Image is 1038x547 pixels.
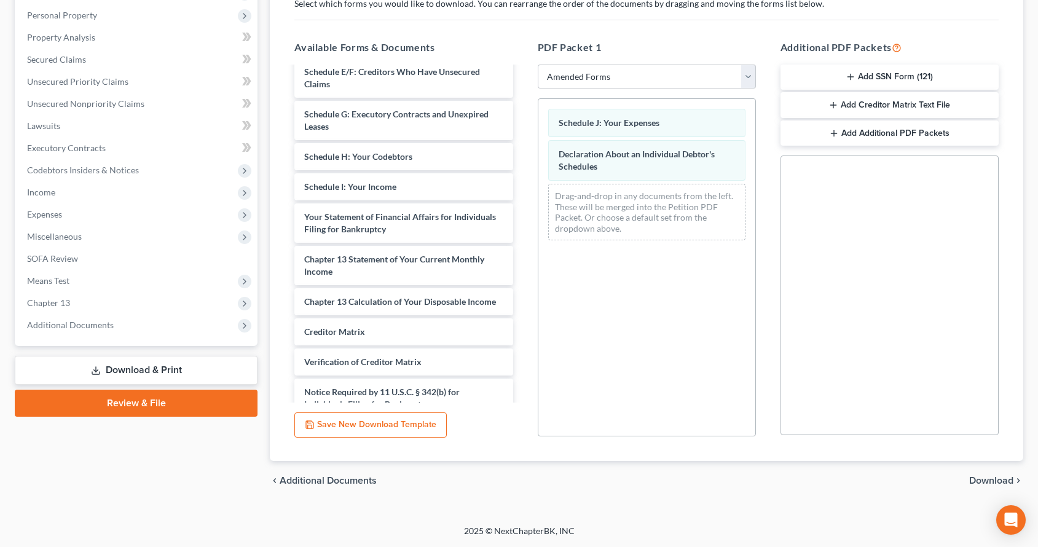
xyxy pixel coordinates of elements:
[27,32,95,42] span: Property Analysis
[304,151,412,162] span: Schedule H: Your Codebtors
[304,356,422,367] span: Verification of Creditor Matrix
[17,26,258,49] a: Property Analysis
[304,387,460,409] span: Notice Required by 11 U.S.C. § 342(b) for Individuals Filing for Bankruptcy
[17,115,258,137] a: Lawsuits
[559,149,715,171] span: Declaration About an Individual Debtor's Schedules
[27,187,55,197] span: Income
[304,109,489,132] span: Schedule G: Executory Contracts and Unexpired Leases
[15,390,258,417] a: Review & File
[559,117,659,128] span: Schedule J: Your Expenses
[280,476,377,486] span: Additional Documents
[969,476,1023,486] button: Download chevron_right
[304,211,496,234] span: Your Statement of Financial Affairs for Individuals Filing for Bankruptcy
[1013,476,1023,486] i: chevron_right
[27,10,97,20] span: Personal Property
[17,93,258,115] a: Unsecured Nonpriority Claims
[304,254,484,277] span: Chapter 13 Statement of Your Current Monthly Income
[17,137,258,159] a: Executory Contracts
[294,40,513,55] h5: Available Forms & Documents
[17,248,258,270] a: SOFA Review
[304,181,396,192] span: Schedule I: Your Income
[538,40,756,55] h5: PDF Packet 1
[27,320,114,330] span: Additional Documents
[294,412,447,438] button: Save New Download Template
[780,65,999,90] button: Add SSN Form (121)
[17,49,258,71] a: Secured Claims
[780,92,999,118] button: Add Creditor Matrix Text File
[17,71,258,93] a: Unsecured Priority Claims
[27,275,69,286] span: Means Test
[15,356,258,385] a: Download & Print
[780,120,999,146] button: Add Additional PDF Packets
[27,253,78,264] span: SOFA Review
[27,98,144,109] span: Unsecured Nonpriority Claims
[270,476,377,486] a: chevron_left Additional Documents
[304,66,480,89] span: Schedule E/F: Creditors Who Have Unsecured Claims
[27,54,86,65] span: Secured Claims
[27,209,62,219] span: Expenses
[27,297,70,308] span: Chapter 13
[304,296,496,307] span: Chapter 13 Calculation of Your Disposable Income
[169,525,870,547] div: 2025 © NextChapterBK, INC
[996,505,1026,535] div: Open Intercom Messenger
[27,120,60,131] span: Lawsuits
[780,40,999,55] h5: Additional PDF Packets
[27,76,128,87] span: Unsecured Priority Claims
[270,476,280,486] i: chevron_left
[27,231,82,242] span: Miscellaneous
[27,165,139,175] span: Codebtors Insiders & Notices
[304,326,365,337] span: Creditor Matrix
[969,476,1013,486] span: Download
[548,184,745,240] div: Drag-and-drop in any documents from the left. These will be merged into the Petition PDF Packet. ...
[27,143,106,153] span: Executory Contracts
